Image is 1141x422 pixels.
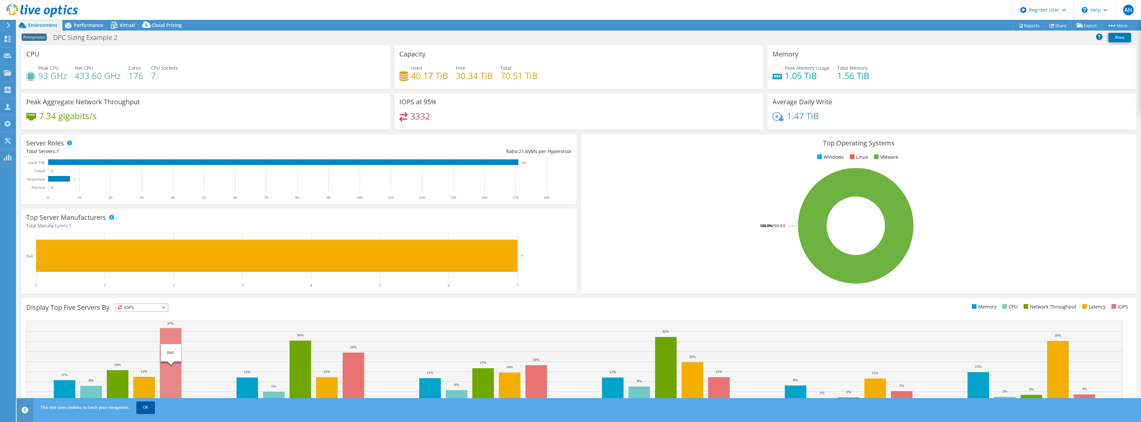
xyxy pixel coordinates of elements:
text: 0 [51,169,53,173]
text: 15% [975,365,981,369]
span: This site uses cookies to track your navigation. [40,404,129,410]
li: IOPS [1110,303,1128,310]
a: More [1102,20,1133,31]
h4: Total Manufacturers: [26,222,571,229]
text: 3% [1082,387,1087,391]
text: 4 [310,283,312,288]
h1: DPC Sizing Example 2 [50,34,128,41]
svg: \n [1082,7,1088,13]
tspan: 100.0% [760,223,772,228]
text: 8% [793,378,798,382]
text: 60 [233,195,237,200]
text: 0 [35,283,37,288]
a: Reports [1013,20,1045,31]
text: Guest VM [28,160,45,165]
h4: 433.60 GHz [75,72,121,79]
text: 5% [899,383,904,387]
h3: Server Roles [26,139,64,147]
h3: Average Daily Write [772,98,832,106]
text: 12% [715,370,722,374]
span: Virtual [120,22,135,28]
h4: 7 [151,72,178,79]
text: 5% [271,384,276,388]
div: Ratio: VMs per Hypervisor [299,148,571,155]
span: Free [456,65,465,71]
text: 16% [114,363,121,367]
text: 8% [637,379,642,383]
text: 8% [89,378,94,382]
text: 160 [544,195,550,200]
h3: Top Server Manufacturers [26,214,106,221]
h3: Capacity [399,50,426,58]
text: 7 [73,178,75,181]
h3: Top Operating Systems [586,139,1131,147]
li: Latency [1081,303,1106,310]
text: Dell [26,254,33,259]
text: 151 [522,161,526,164]
text: 90 [326,195,330,200]
text: 70 [264,195,268,200]
text: 11% [61,373,68,377]
li: VMware [872,153,898,161]
text: 7 [521,254,523,258]
text: 12% [427,371,433,375]
a: OK [136,401,155,413]
text: 32% [662,329,669,333]
text: 2% [846,390,851,394]
li: CPU [1001,303,1018,310]
span: Peak Memory Usage [785,65,830,71]
h3: IOPS at 95% [399,98,436,106]
li: Memory [970,303,996,310]
text: 110 [388,195,394,200]
text: 0 [47,195,49,200]
text: 50 [202,195,206,200]
span: Performance [74,22,103,28]
span: Net CPU [75,65,93,71]
text: Hypervisor [27,177,45,182]
text: 6% [454,382,459,386]
span: CPU Sockets [151,65,178,71]
h3: CPU [26,50,39,58]
span: Anonymous [22,34,47,41]
text: 30% [297,333,303,337]
span: Environment [28,22,57,28]
h4: 3332 [410,113,430,120]
text: 2% [1002,389,1007,393]
text: 37% [167,321,174,325]
h4: 1.47 TiB [787,112,819,120]
span: 7 [56,148,59,154]
text: 12% [609,370,616,374]
h4: 93 GHz [38,72,67,79]
text: 20% [689,355,696,359]
text: 7 [516,283,518,288]
text: 10 [77,195,81,200]
span: AH [1123,5,1134,15]
h4: 1.56 TiB [837,72,869,79]
span: Total Memory [837,65,868,71]
li: Linux [848,153,868,161]
span: Peak CPU [38,65,59,71]
text: 130 [450,195,456,200]
text: 2% [820,391,825,395]
text: 24% [350,345,357,349]
text: 2 [173,283,175,288]
text: 120 [419,195,425,200]
text: 11% [872,371,878,375]
text: Physical [32,185,45,190]
text: 18% [533,358,539,362]
text: 12% [141,369,147,373]
text: 3% [1029,387,1034,391]
text: 20 [108,195,112,200]
span: Used [411,65,422,71]
span: Cores [128,65,141,71]
li: Windows [816,153,844,161]
text: 30% [1054,333,1061,337]
text: 5 [379,283,381,288]
h4: 40.17 TiB [411,72,448,79]
text: 14% [506,365,513,369]
text: 3 [241,283,243,288]
span: 1 [69,222,71,229]
text: 1 [104,283,106,288]
text: 140 [481,195,487,200]
h4: 1.05 TiB [785,72,830,79]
